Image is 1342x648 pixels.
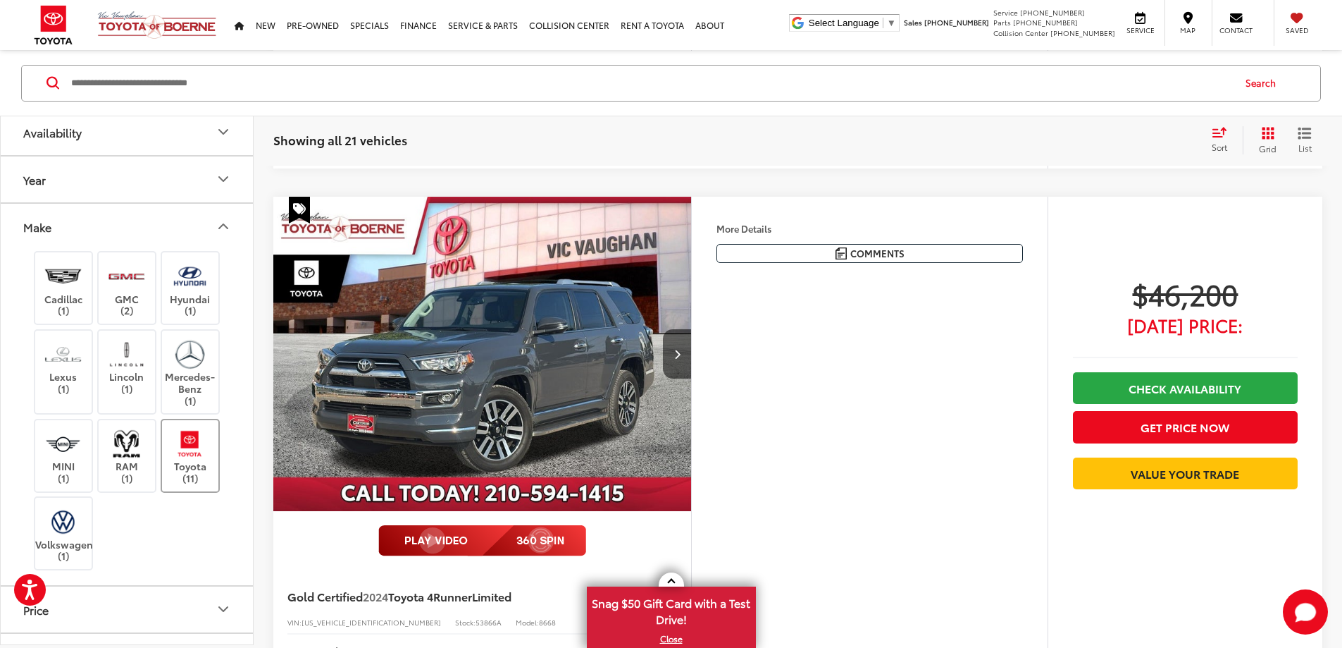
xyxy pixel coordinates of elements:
button: Grid View [1243,126,1287,154]
label: GMC (2) [99,259,156,317]
label: Cadillac (1) [35,259,92,317]
button: MakeMake [1,203,254,249]
span: 53866A [476,617,502,628]
img: 2024 Toyota 4Runner Limited [273,197,692,512]
span: Contact [1219,25,1253,35]
span: Sales [904,17,922,27]
span: VIN: [287,617,302,628]
button: AvailabilityAvailability [1,109,254,154]
div: Year [215,171,232,188]
img: full motion video [378,525,586,556]
img: Comments [835,247,847,259]
span: Comments [850,247,905,260]
span: [US_VEHICLE_IDENTIFICATION_NUMBER] [302,617,441,628]
span: Select Language [809,18,879,28]
label: Volkswagen (1) [35,505,92,562]
span: 2024 [363,588,388,604]
span: Snag $50 Gift Card with a Test Drive! [588,588,754,631]
span: ▼ [887,18,896,28]
button: Next image [663,329,691,379]
div: Availability [23,125,82,138]
button: Comments [716,244,1023,263]
button: Search [1232,65,1296,100]
span: [PHONE_NUMBER] [1050,27,1115,38]
span: ​ [883,18,883,28]
label: Hyundai (1) [162,259,219,317]
img: Vic Vaughan Toyota of Boerne in Boerne, TX) [170,337,209,370]
span: Service [993,7,1018,18]
img: Vic Vaughan Toyota of Boerne in Boerne, TX) [44,427,82,460]
img: Vic Vaughan Toyota of Boerne in Boerne, TX) [107,427,146,460]
label: Toyota (11) [162,427,219,484]
h4: More Details [716,224,1023,233]
a: Value Your Trade [1073,458,1298,489]
span: Parts [993,17,1011,27]
span: Saved [1281,25,1312,35]
label: MINI (1) [35,427,92,484]
span: Toyota 4Runner [388,588,472,604]
svg: Start Chat [1283,589,1328,635]
a: 2024 Toyota 4Runner Limited2024 Toyota 4Runner Limited2024 Toyota 4Runner Limited2024 Toyota 4Run... [273,197,692,511]
img: Vic Vaughan Toyota of Boerne in Boerne, TX) [170,427,209,460]
div: Availability [215,123,232,140]
span: 8668 [539,617,556,628]
button: Toggle Chat Window [1283,589,1328,635]
button: List View [1287,126,1322,154]
a: Check Availability [1073,372,1298,404]
div: Price [215,601,232,618]
div: Year [23,172,46,185]
img: Vic Vaughan Toyota of Boerne in Boerne, TX) [107,337,146,370]
img: Vic Vaughan Toyota of Boerne in Boerne, TX) [44,505,82,538]
a: Select Language​ [809,18,896,28]
img: Vic Vaughan Toyota of Boerne in Boerne, TX) [170,259,209,293]
div: Make [215,218,232,235]
span: Model: [516,617,539,628]
div: Price [23,602,49,616]
span: Stock: [455,617,476,628]
img: Vic Vaughan Toyota of Boerne in Boerne, TX) [44,259,82,293]
button: YearYear [1,156,254,202]
button: Select sort value [1205,126,1243,154]
button: PricePrice [1,586,254,632]
span: Gold Certified [287,588,363,604]
span: Showing all 21 vehicles [273,130,407,147]
span: Limited [472,588,511,604]
span: $46,200 [1073,276,1298,311]
div: 2024 Toyota 4Runner Limited 0 [273,197,692,511]
img: Vic Vaughan Toyota of Boerne in Boerne, TX) [44,337,82,370]
label: Lincoln (1) [99,337,156,394]
img: Vic Vaughan Toyota of Boerne in Boerne, TX) [107,259,146,293]
span: Collision Center [993,27,1048,38]
span: Special [289,197,310,224]
input: Search by Make, Model, or Keyword [70,66,1232,99]
img: Vic Vaughan Toyota of Boerne [97,11,217,39]
label: Lexus (1) [35,337,92,394]
div: Make [23,219,51,233]
a: Gold Certified2024Toyota 4RunnerLimited [287,589,628,604]
span: [DATE] Price: [1073,318,1298,332]
span: [PHONE_NUMBER] [1013,17,1078,27]
span: Grid [1259,142,1276,154]
span: Map [1172,25,1203,35]
label: Mercedes-Benz (1) [162,337,219,406]
span: Service [1124,25,1156,35]
span: Sort [1212,141,1227,153]
span: [PHONE_NUMBER] [924,17,989,27]
label: RAM (1) [99,427,156,484]
button: Get Price Now [1073,411,1298,443]
span: List [1298,141,1312,153]
span: [PHONE_NUMBER] [1020,7,1085,18]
